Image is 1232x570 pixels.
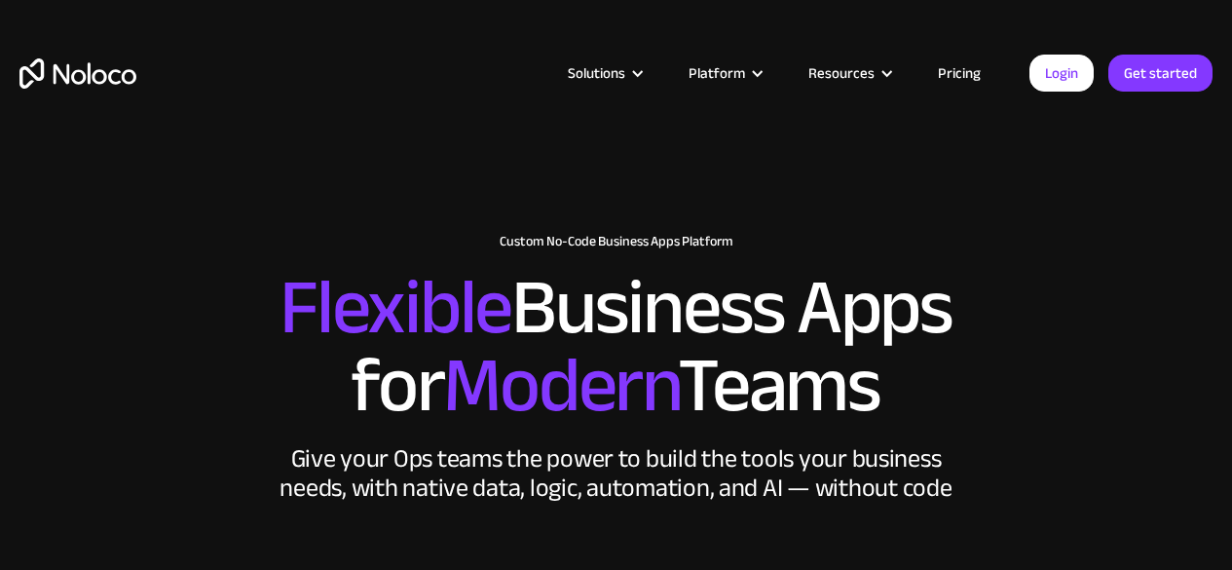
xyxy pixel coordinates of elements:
[19,234,1213,249] h1: Custom No-Code Business Apps Platform
[443,313,678,458] span: Modern
[1108,55,1213,92] a: Get started
[276,444,957,503] div: Give your Ops teams the power to build the tools your business needs, with native data, logic, au...
[1029,55,1094,92] a: Login
[784,60,914,86] div: Resources
[19,269,1213,425] h2: Business Apps for Teams
[689,60,745,86] div: Platform
[280,235,511,380] span: Flexible
[914,60,1005,86] a: Pricing
[664,60,784,86] div: Platform
[543,60,664,86] div: Solutions
[808,60,875,86] div: Resources
[19,58,136,89] a: home
[568,60,625,86] div: Solutions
